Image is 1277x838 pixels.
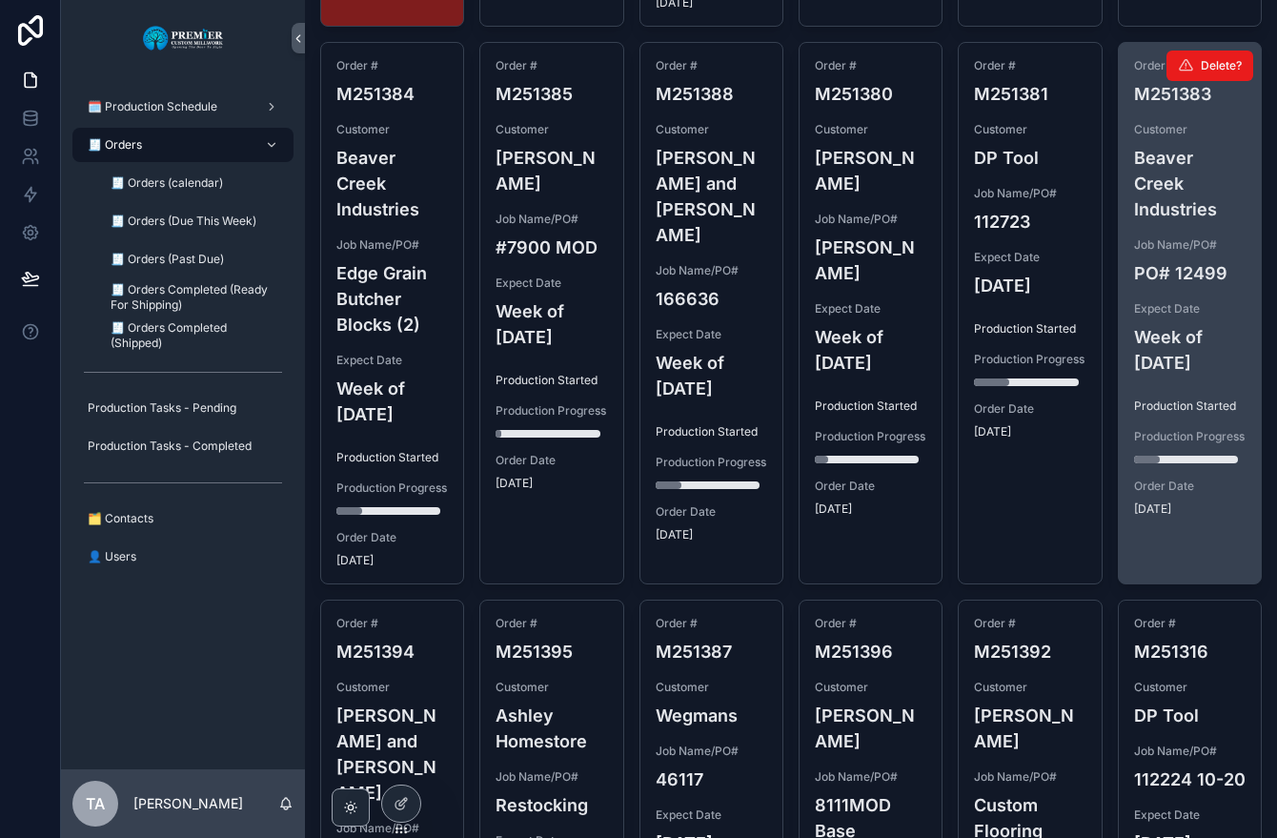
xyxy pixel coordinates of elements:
span: 👤 Users [88,549,136,564]
h4: M251384 [336,81,448,107]
span: Expect Date [496,276,607,291]
span: Expect Date [974,250,1085,265]
a: 🧾 Orders (Past Due) [95,242,294,276]
h4: M251316 [1134,639,1246,664]
span: Job Name/PO# [1134,237,1246,253]
span: Customer [336,122,448,137]
h4: Wegmans [656,703,767,728]
span: Production Progress [1134,429,1246,444]
span: Customer [815,122,926,137]
span: 🧾 Orders (calendar) [111,175,223,191]
a: 🧾 Orders Completed (Shipped) [95,318,294,353]
h4: Week of [DATE] [656,350,767,401]
span: [DATE] [974,424,1085,439]
a: 🧾 Orders (Due This Week) [95,204,294,238]
a: Production Tasks - Pending [72,391,294,425]
span: Order Date [974,401,1085,417]
a: Order #M251388Customer[PERSON_NAME] and [PERSON_NAME]Job Name/PO#166636Expect DateWeek of [DATE]P... [639,42,783,584]
span: Job Name/PO# [815,769,926,785]
span: Order # [336,58,448,73]
a: Order #M251383CustomerBeaver Creek IndustriesJob Name/PO#PO# 12499Expect DateWeek of [DATE]Produc... [1118,42,1262,584]
h4: [PERSON_NAME] [815,235,926,286]
span: Order # [1134,58,1246,73]
span: Order # [974,58,1085,73]
span: Expect Date [336,353,448,368]
span: Customer [1134,122,1246,137]
span: Delete? [1201,58,1242,73]
a: 🧾 Orders Completed (Ready For Shipping) [95,280,294,315]
h4: M251385 [496,81,607,107]
span: Order Date [336,530,448,545]
h4: 166636 [656,286,767,312]
span: 🗓️ Production Schedule [88,99,217,114]
h4: Week of [DATE] [1134,324,1246,376]
span: Order # [496,58,607,73]
span: [DATE] [1134,501,1246,517]
span: Customer [815,680,926,695]
p: [PERSON_NAME] [133,794,243,813]
a: 🗂️ Contacts [72,501,294,536]
span: Expect Date [656,807,767,823]
span: Order Date [1134,479,1246,494]
a: 👤 Users [72,540,294,574]
h4: Beaver Creek Industries [1134,145,1246,222]
h4: 46117 [656,766,767,792]
h4: M251395 [496,639,607,664]
h4: M251392 [974,639,1085,664]
span: [DATE] [496,476,607,491]
span: Customer [974,680,1085,695]
h4: [PERSON_NAME] [974,703,1085,754]
span: 🧾 Orders (Past Due) [111,252,224,267]
span: Job Name/PO# [656,263,767,278]
h4: [PERSON_NAME] and [PERSON_NAME] [336,703,448,806]
span: Expect Date [656,327,767,342]
span: 🧾 Orders Completed (Ready For Shipping) [111,282,274,313]
a: 🗓️ Production Schedule [72,90,294,124]
span: Customer [336,680,448,695]
a: Order #M251384CustomerBeaver Creek IndustriesJob Name/PO#Edge Grain Butcher Blocks (2)Expect Date... [320,42,464,584]
span: [DATE] [815,501,926,517]
span: Customer [974,122,1085,137]
h4: Restocking [496,792,607,818]
a: Order #M251380Customer[PERSON_NAME]Job Name/PO#[PERSON_NAME]Expect DateWeek of [DATE]Production S... [799,42,943,584]
span: Production Started [974,321,1085,337]
span: Production Progress [496,403,607,419]
h4: Week of [DATE] [815,324,926,376]
a: 🧾 Orders [72,128,294,162]
span: Order # [815,58,926,73]
span: Job Name/PO# [974,769,1085,785]
h4: [PERSON_NAME] and [PERSON_NAME] [656,145,767,248]
h4: [DATE] [974,273,1085,298]
span: Production Tasks - Pending [88,400,236,416]
h4: M251381 [974,81,1085,107]
span: Job Name/PO# [336,821,448,836]
span: Order Date [656,504,767,520]
span: Order # [974,616,1085,631]
h4: 112723 [974,209,1085,235]
span: Job Name/PO# [815,212,926,227]
span: Production Progress [815,429,926,444]
h4: Beaver Creek Industries [336,145,448,222]
span: 🧾 Orders Completed (Shipped) [111,320,274,351]
span: TA [86,792,105,815]
span: Customer [496,680,607,695]
span: Order # [656,58,767,73]
h4: Week of [DATE] [496,298,607,350]
h4: PO# 12499 [1134,260,1246,286]
h4: Week of [DATE] [336,376,448,427]
span: Customer [496,122,607,137]
h4: M251387 [656,639,767,664]
h4: Ashley Homestore [496,703,607,754]
span: Production Started [815,399,926,414]
span: Production Progress [656,455,767,470]
h4: M251388 [656,81,767,107]
div: scrollable content [61,76,305,599]
span: Production Started [1134,399,1246,414]
span: Order # [336,616,448,631]
span: Job Name/PO# [656,744,767,759]
span: Order # [656,616,767,631]
span: [DATE] [656,527,767,542]
h4: M251394 [336,639,448,664]
span: Production Progress [336,480,448,496]
h4: M251396 [815,639,926,664]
